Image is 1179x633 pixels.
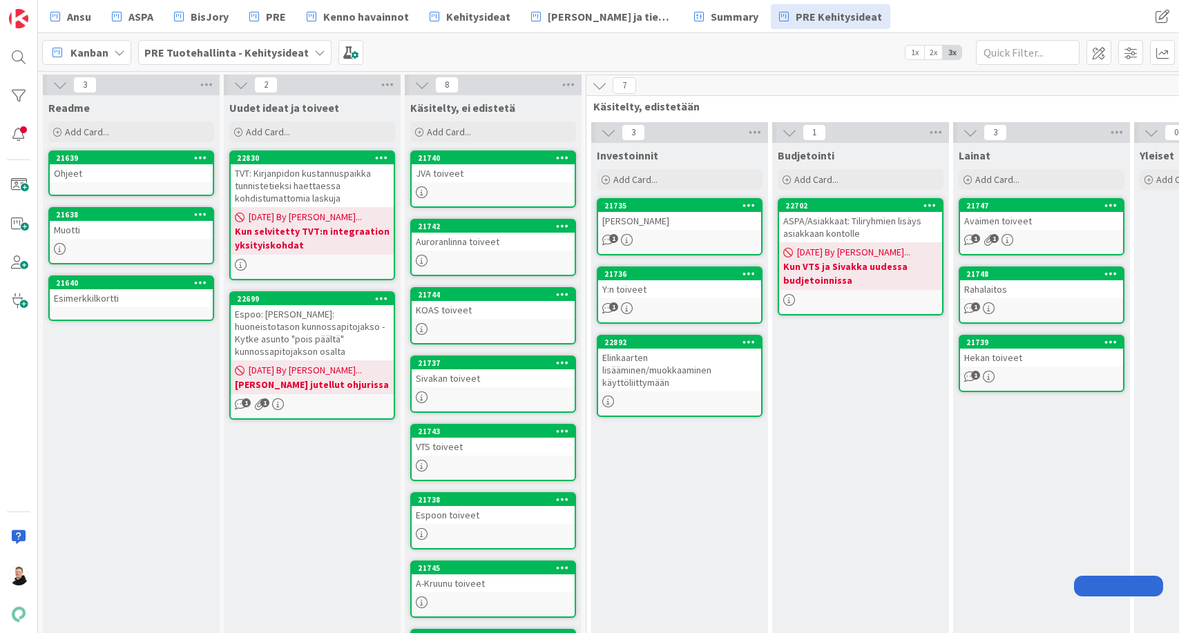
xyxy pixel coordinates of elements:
[166,4,237,29] a: BisJory
[229,150,395,280] a: 22830TVT: Kirjanpidon kustannuspaikka tunnistetieksi haettaessa kohdistumattomia laskuja[DATE] By...
[971,371,980,380] span: 1
[971,302,980,311] span: 1
[598,280,761,298] div: Y:n toiveet
[48,275,214,321] a: 21640Esimerkkilkortti
[231,152,394,164] div: 22830
[959,335,1124,392] a: 21739Hekan toiveet
[984,124,1007,141] span: 3
[191,8,229,25] span: BisJory
[412,494,575,506] div: 21738
[598,349,761,391] div: Elinkaarten lisääminen/muokkaaminen käyttöliittymään
[803,124,826,141] span: 1
[971,234,980,243] span: 1
[412,425,575,456] div: 21743VTS toiveet
[56,278,213,288] div: 21640
[778,198,943,315] a: 22702ASPA/Asiakkaat: Tiliryhmien lisäys asiakkaan kontolle[DATE] By [PERSON_NAME]...Kun VTS ja Si...
[50,221,213,239] div: Muotti
[523,4,682,29] a: [PERSON_NAME] ja tiedotteet
[785,201,942,211] div: 22702
[412,289,575,319] div: 21744KOAS toiveet
[9,9,28,28] img: Visit kanbanzone.com
[48,150,214,196] a: 21639Ohjeet
[9,566,28,585] img: AN
[609,234,618,243] span: 1
[254,77,278,93] span: 2
[711,8,758,25] span: Summary
[50,277,213,307] div: 21640Esimerkkilkortti
[427,126,471,138] span: Add Card...
[231,293,394,360] div: 22699Espoo: [PERSON_NAME]: huoneistotason kunnossapitojakso - Kytke asunto "pois päältä" kunnossa...
[410,356,576,413] a: 21737Sivakan toiveet
[418,495,575,505] div: 21738
[237,294,394,304] div: 22699
[959,266,1124,324] a: 21748Rahalaitos
[796,8,882,25] span: PRE Kehitysideat
[779,212,942,242] div: ASPA/Asiakkaat: Tiliryhmien lisäys asiakkaan kontolle
[65,126,109,138] span: Add Card...
[418,563,575,573] div: 21745
[924,46,943,59] span: 2x
[598,212,761,230] div: [PERSON_NAME]
[412,494,575,524] div: 21738Espoon toiveet
[50,152,213,182] div: 21639Ohjeet
[686,4,767,29] a: Summary
[966,269,1123,279] div: 21748
[410,287,576,344] a: 21744KOAS toiveet
[959,198,1124,255] a: 21747Avaimen toiveet
[613,173,658,186] span: Add Card...
[48,207,214,264] a: 21638Muotti
[960,268,1123,298] div: 21748Rahalaitos
[104,4,162,29] a: ASPA
[597,335,763,417] a: 22892Elinkaarten lisääminen/muokkaaminen käyttöliittymään
[249,210,362,224] span: [DATE] By [PERSON_NAME]...
[975,173,1019,186] span: Add Card...
[597,198,763,255] a: 21735[PERSON_NAME]
[144,46,309,59] b: PRE Tuotehallinta - Kehitysideat
[418,153,575,163] div: 21740
[412,562,575,574] div: 21745
[412,301,575,319] div: KOAS toiveet
[609,302,618,311] span: 1
[412,574,575,592] div: A-Kruunu toiveet
[128,8,153,25] span: ASPA
[50,277,213,289] div: 21640
[779,199,942,212] div: 22702
[960,336,1123,367] div: 21739Hekan toiveet
[598,199,761,212] div: 21735
[1140,148,1174,162] span: Yleiset
[242,398,251,407] span: 1
[435,77,459,93] span: 8
[960,199,1123,230] div: 21747Avaimen toiveet
[960,199,1123,212] div: 21747
[905,46,924,59] span: 1x
[598,268,761,280] div: 21736
[604,338,761,347] div: 22892
[56,210,213,220] div: 21638
[235,224,390,252] b: Kun selvitetty TVT:n integraation yksityiskohdat
[412,369,575,387] div: Sivakan toiveet
[412,357,575,369] div: 21737
[249,363,362,378] span: [DATE] By [PERSON_NAME]...
[597,148,658,162] span: Investoinnit
[42,4,99,29] a: Ansu
[771,4,890,29] a: PRE Kehitysideat
[421,4,519,29] a: Kehitysideat
[266,8,286,25] span: PRE
[48,101,90,115] span: Readme
[298,4,417,29] a: Kenno havainnot
[966,201,1123,211] div: 21747
[960,212,1123,230] div: Avaimen toiveet
[960,336,1123,349] div: 21739
[241,4,294,29] a: PRE
[410,424,576,481] a: 21743VTS toiveet
[960,268,1123,280] div: 21748
[50,208,213,221] div: 21638
[412,152,575,164] div: 21740
[231,293,394,305] div: 22699
[410,492,576,549] a: 21738Espoon toiveet
[260,398,269,407] span: 1
[418,222,575,231] div: 21742
[410,101,515,115] span: Käsitelty, ei edistetä
[67,8,91,25] span: Ansu
[598,199,761,230] div: 21735[PERSON_NAME]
